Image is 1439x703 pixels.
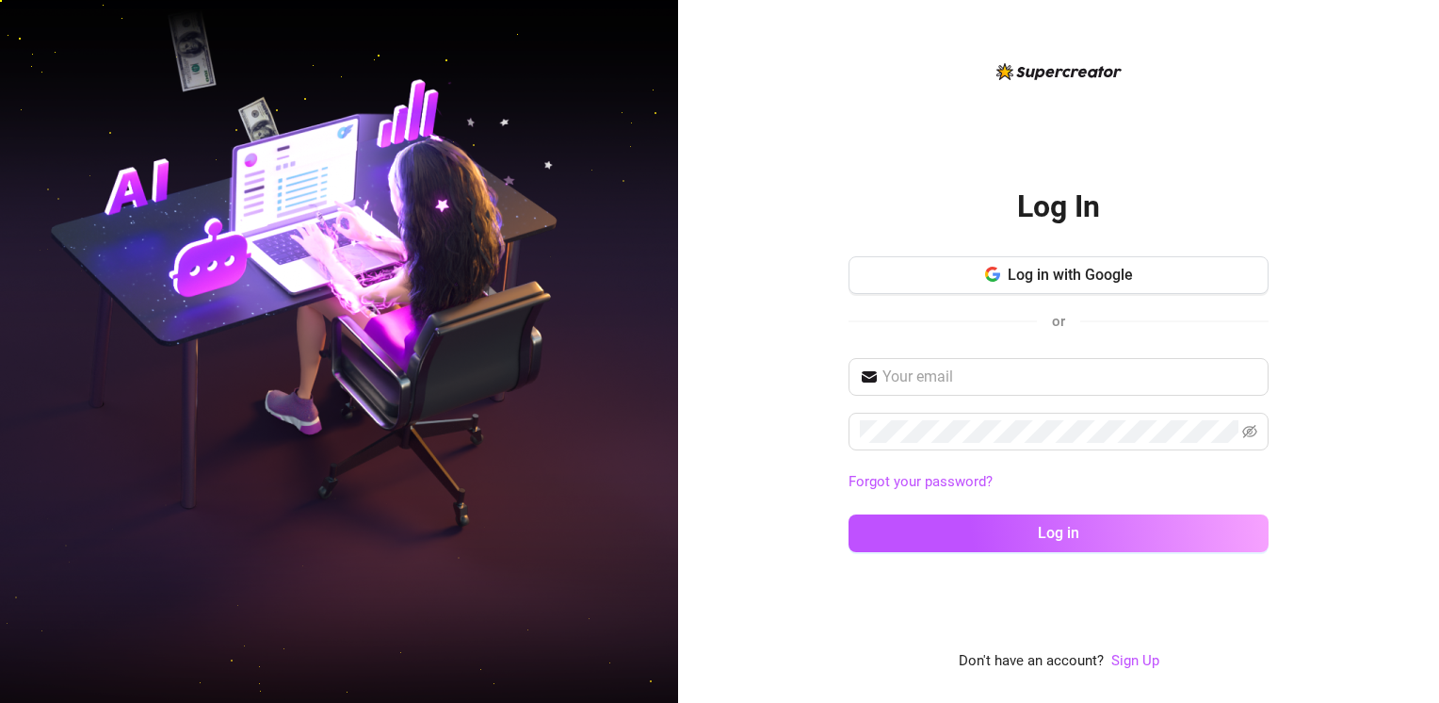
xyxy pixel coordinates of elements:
img: logo-BBDzfeDw.svg [996,63,1122,80]
button: Log in [849,515,1269,552]
button: Log in with Google [849,256,1269,294]
span: Log in [1038,524,1079,542]
a: Forgot your password? [849,471,1269,494]
a: Forgot your password? [849,473,993,490]
h2: Log In [1017,188,1100,226]
span: Log in with Google [1008,266,1133,284]
a: Sign Up [1111,650,1159,673]
input: Your email [882,366,1257,388]
span: or [1052,313,1065,330]
span: eye-invisible [1242,424,1257,439]
span: Don't have an account? [959,650,1104,673]
a: Sign Up [1111,652,1159,669]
